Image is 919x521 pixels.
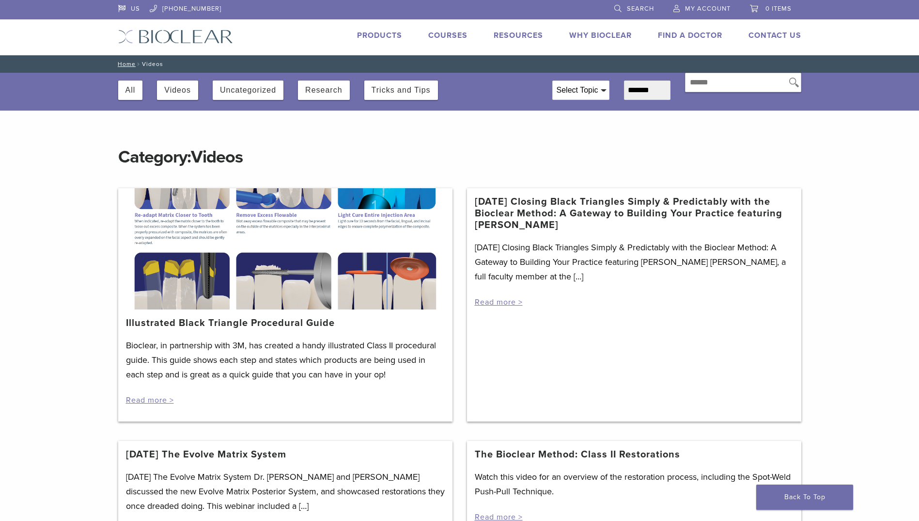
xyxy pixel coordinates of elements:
span: Search [627,5,654,13]
a: Home [115,61,136,67]
a: Illustrated Black Triangle Procedural Guide [126,317,335,329]
a: Contact Us [748,31,801,40]
p: [DATE] The Evolve Matrix System Dr. [PERSON_NAME] and [PERSON_NAME] discussed the new Evolve Matr... [126,470,445,513]
a: Read more > [475,297,523,307]
a: Products [357,31,402,40]
h1: Category: [118,126,801,169]
span: 0 items [765,5,792,13]
button: Tricks and Tips [372,81,431,100]
div: Select Topic [553,81,609,99]
p: Watch this video for an overview of the restoration process, including the Spot-Weld Push-Pull Te... [475,470,794,499]
button: Videos [164,81,191,100]
p: Bioclear, in partnership with 3M, has created a handy illustrated Class II procedural guide. This... [126,338,445,382]
span: Videos [191,147,243,167]
a: The Bioclear Method: Class II Restorations [475,449,680,460]
p: [DATE] Closing Black Triangles Simply & Predictably with the Bioclear Method: A Gateway to Buildi... [475,240,794,284]
button: Research [305,81,342,100]
a: [DATE] The Evolve Matrix System [126,449,286,460]
span: My Account [685,5,731,13]
a: Find A Doctor [658,31,722,40]
a: Resources [494,31,543,40]
a: Read more > [126,395,174,405]
span: / [136,62,142,66]
button: All [125,81,136,100]
a: [DATE] Closing Black Triangles Simply & Predictably with the Bioclear Method: A Gateway to Buildi... [475,196,794,231]
nav: Videos [111,55,809,73]
a: Back To Top [756,485,853,510]
button: Uncategorized [220,81,276,100]
a: Courses [428,31,467,40]
a: Why Bioclear [569,31,632,40]
img: Bioclear [118,30,233,44]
